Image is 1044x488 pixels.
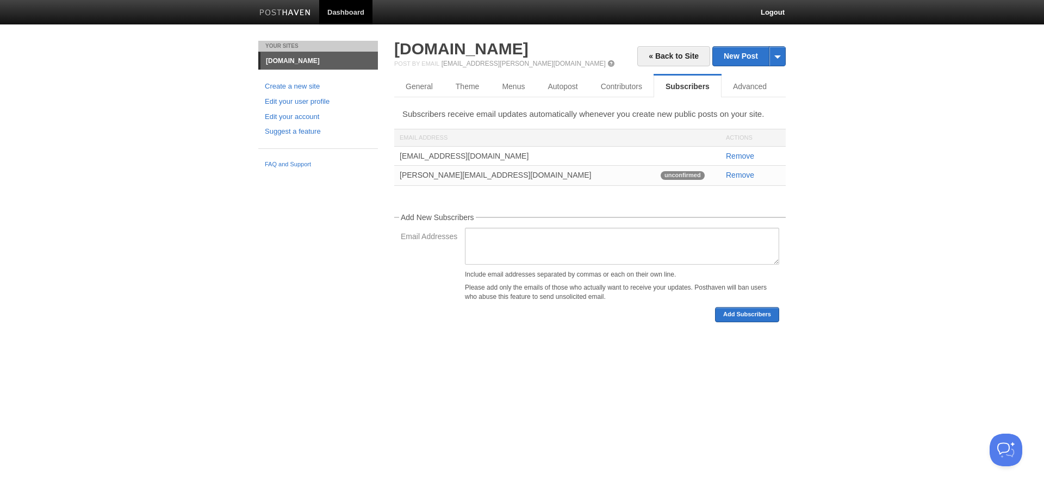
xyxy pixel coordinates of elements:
a: Edit your user profile [265,96,371,108]
a: [DOMAIN_NAME] [260,52,378,70]
div: Actions [720,129,786,146]
a: New Post [713,47,785,66]
a: Autopost [536,76,589,97]
span: unconfirmed [661,171,705,180]
a: Remove [726,171,754,179]
button: Add Subscribers [715,307,779,322]
div: [PERSON_NAME][EMAIL_ADDRESS][DOMAIN_NAME] [394,166,655,184]
a: Suggest a feature [265,126,371,137]
li: Your Sites [258,41,378,52]
a: General [394,76,444,97]
label: Email Addresses [401,233,458,243]
a: FAQ and Support [265,160,371,170]
a: Create a new site [265,81,371,92]
a: Theme [444,76,491,97]
div: Email Address [394,129,655,146]
p: Subscribers receive email updates automatically whenever you create new public posts on your site. [402,108,778,120]
a: Contributors [589,76,654,97]
legend: Add New Subscribers [399,214,476,221]
div: Include email addresses separated by commas or each on their own line. [465,271,779,278]
a: Menus [490,76,536,97]
img: Posthaven-bar [259,9,311,17]
a: [EMAIL_ADDRESS][PERSON_NAME][DOMAIN_NAME] [442,60,606,67]
a: Advanced [722,76,778,97]
div: [EMAIL_ADDRESS][DOMAIN_NAME] [394,147,655,165]
iframe: Help Scout Beacon - Open [990,434,1022,466]
a: Remove [726,152,754,160]
p: Please add only the emails of those who actually want to receive your updates. Posthaven will ban... [465,283,779,302]
a: [DOMAIN_NAME] [394,40,529,58]
a: « Back to Site [637,46,710,66]
a: Edit your account [265,111,371,123]
a: Subscribers [654,76,722,97]
span: Post by Email [394,60,439,67]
